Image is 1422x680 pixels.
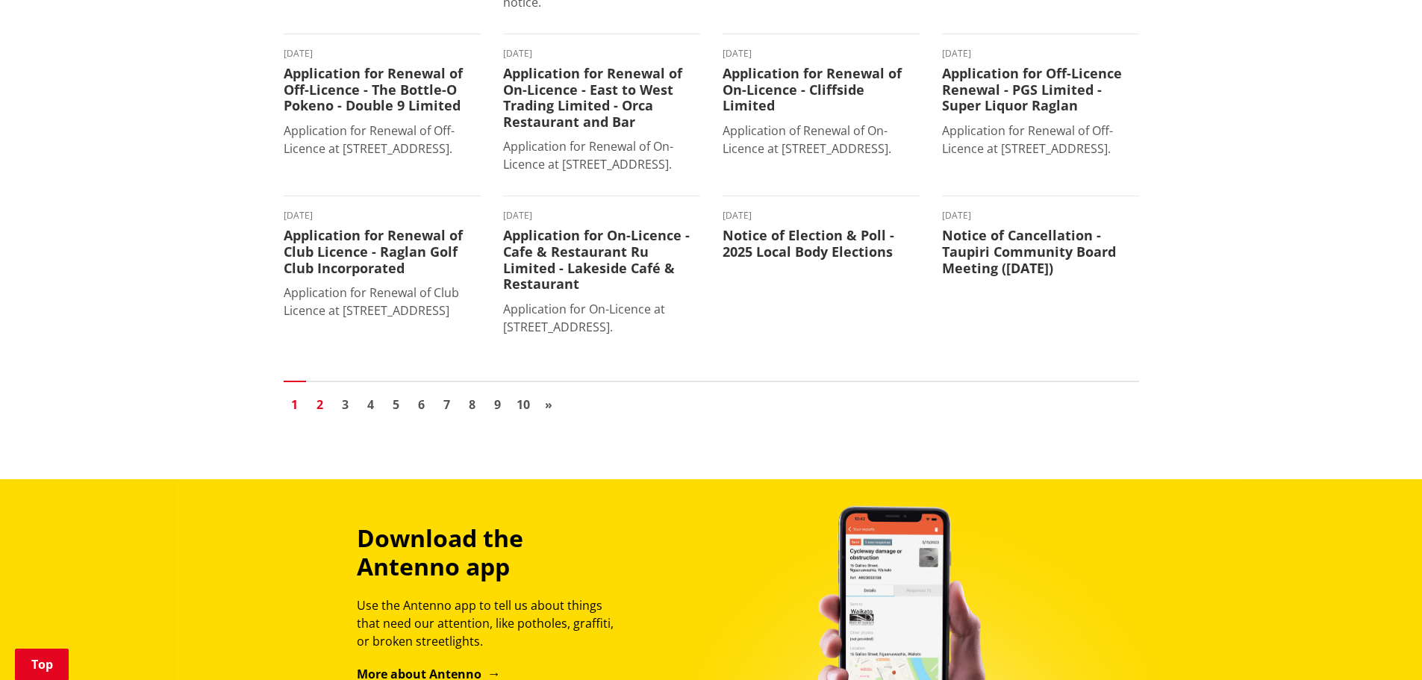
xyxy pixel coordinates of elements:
[512,393,534,416] a: Go to page 10
[357,596,627,650] p: Use the Antenno app to tell us about things that need our attention, like potholes, graffiti, or ...
[284,228,481,276] h3: Application for Renewal of Club Licence - Raglan Golf Club Incorporated
[942,49,1139,58] time: [DATE]
[284,49,481,58] time: [DATE]
[503,211,700,335] a: [DATE] Application for On-Licence - Cafe & Restaurant Ru Limited - Lakeside Café & Restaurant App...
[385,393,408,416] a: Go to page 5
[360,393,382,416] a: Go to page 4
[503,228,700,292] h3: Application for On-Licence - Cafe & Restaurant Ru Limited - Lakeside Café & Restaurant
[284,211,481,220] time: [DATE]
[723,49,920,58] time: [DATE]
[284,393,306,416] a: Page 1
[334,393,357,416] a: Go to page 3
[723,66,920,114] h3: Application for Renewal of On-Licence - Cliffside Limited
[545,396,552,413] span: »
[1353,617,1407,671] iframe: Messenger Launcher
[537,393,560,416] a: Go to next page
[942,211,1139,220] time: [DATE]
[723,211,920,220] time: [DATE]
[503,49,700,173] a: [DATE] Application for Renewal of On-Licence - East to West Trading Limited - Orca Restaurant and...
[357,524,627,581] h3: Download the Antenno app
[723,211,920,260] a: [DATE] Notice of Election & Poll - 2025 Local Body Elections
[942,211,1139,276] a: [DATE] Notice of Cancellation - Taupiri Community Board Meeting ([DATE])
[723,228,920,260] h3: Notice of Election & Poll - 2025 Local Body Elections
[503,300,700,336] p: Application for On-Licence at [STREET_ADDRESS].
[942,49,1139,157] a: [DATE] Application for Off-Licence Renewal - PGS Limited - Super Liquor Raglan Application for Re...
[284,66,481,114] h3: Application for Renewal of Off-Licence - The Bottle-O Pokeno - Double 9 Limited
[503,49,700,58] time: [DATE]
[284,284,481,319] p: Application for Renewal of Club Licence at [STREET_ADDRESS]
[411,393,433,416] a: Go to page 6
[284,211,481,319] a: [DATE] Application for Renewal of Club Licence - Raglan Golf Club Incorporated Application for Re...
[284,49,481,157] a: [DATE] Application for Renewal of Off-Licence - The Bottle-O Pokeno - Double 9 Limited Applicatio...
[284,122,481,157] p: Application for Renewal of Off-Licence at [STREET_ADDRESS].
[503,66,700,130] h3: Application for Renewal of On-Licence - East to West Trading Limited - Orca Restaurant and Bar
[723,49,920,157] a: [DATE] Application for Renewal of On-Licence - Cliffside Limited Application of Renewal of On-Lic...
[284,381,1139,419] nav: Pagination
[487,393,509,416] a: Go to page 9
[461,393,484,416] a: Go to page 8
[942,228,1139,276] h3: Notice of Cancellation - Taupiri Community Board Meeting ([DATE])
[15,649,69,680] a: Top
[503,137,700,173] p: Application for Renewal of On-Licence at [STREET_ADDRESS].
[723,122,920,157] p: Application of Renewal of On-Licence at [STREET_ADDRESS].
[942,122,1139,157] p: Application for Renewal of Off-Licence at [STREET_ADDRESS].
[503,211,700,220] time: [DATE]
[436,393,458,416] a: Go to page 7
[309,393,331,416] a: Go to page 2
[942,66,1139,114] h3: Application for Off-Licence Renewal - PGS Limited - Super Liquor Raglan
